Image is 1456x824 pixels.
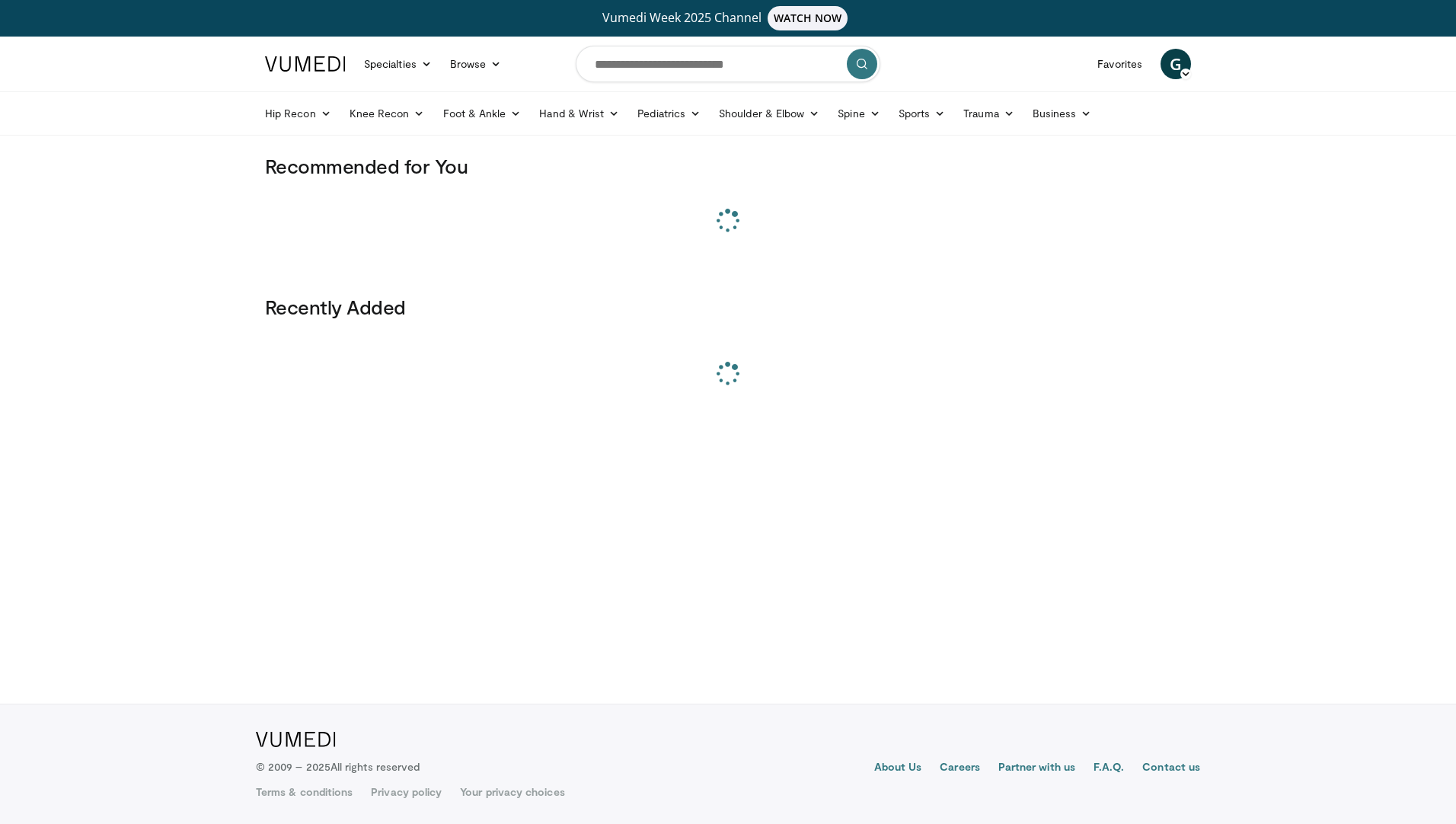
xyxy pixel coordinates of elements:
a: Sports [889,98,955,129]
a: F.A.Q. [1094,759,1124,778]
a: Careers [940,759,980,778]
a: Specialties [355,49,441,79]
h3: Recently Added [265,295,1191,319]
a: About Us [874,759,922,778]
a: Favorites [1088,49,1151,79]
a: Browse [441,49,511,79]
img: VuMedi Logo [256,732,336,747]
img: VuMedi Logo [265,56,346,72]
span: All rights reserved [330,760,420,773]
a: Contact us [1142,759,1200,778]
a: Hip Recon [256,98,340,129]
a: Shoulder & Elbow [710,98,829,129]
a: Vumedi Week 2025 ChannelWATCH NOW [267,6,1189,30]
input: Search topics, interventions [576,46,880,82]
a: Foot & Ankle [434,98,531,129]
a: Business [1023,98,1101,129]
a: Spine [829,98,889,129]
a: Trauma [954,98,1023,129]
a: Your privacy choices [460,784,564,800]
p: © 2009 – 2025 [256,759,420,774]
a: Hand & Wrist [530,98,628,129]
a: G [1161,49,1191,79]
a: Partner with us [998,759,1075,778]
a: Pediatrics [628,98,710,129]
h3: Recommended for You [265,154,1191,178]
a: Knee Recon [340,98,434,129]
span: WATCH NOW [768,6,848,30]
a: Terms & conditions [256,784,353,800]
a: Privacy policy [371,784,442,800]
